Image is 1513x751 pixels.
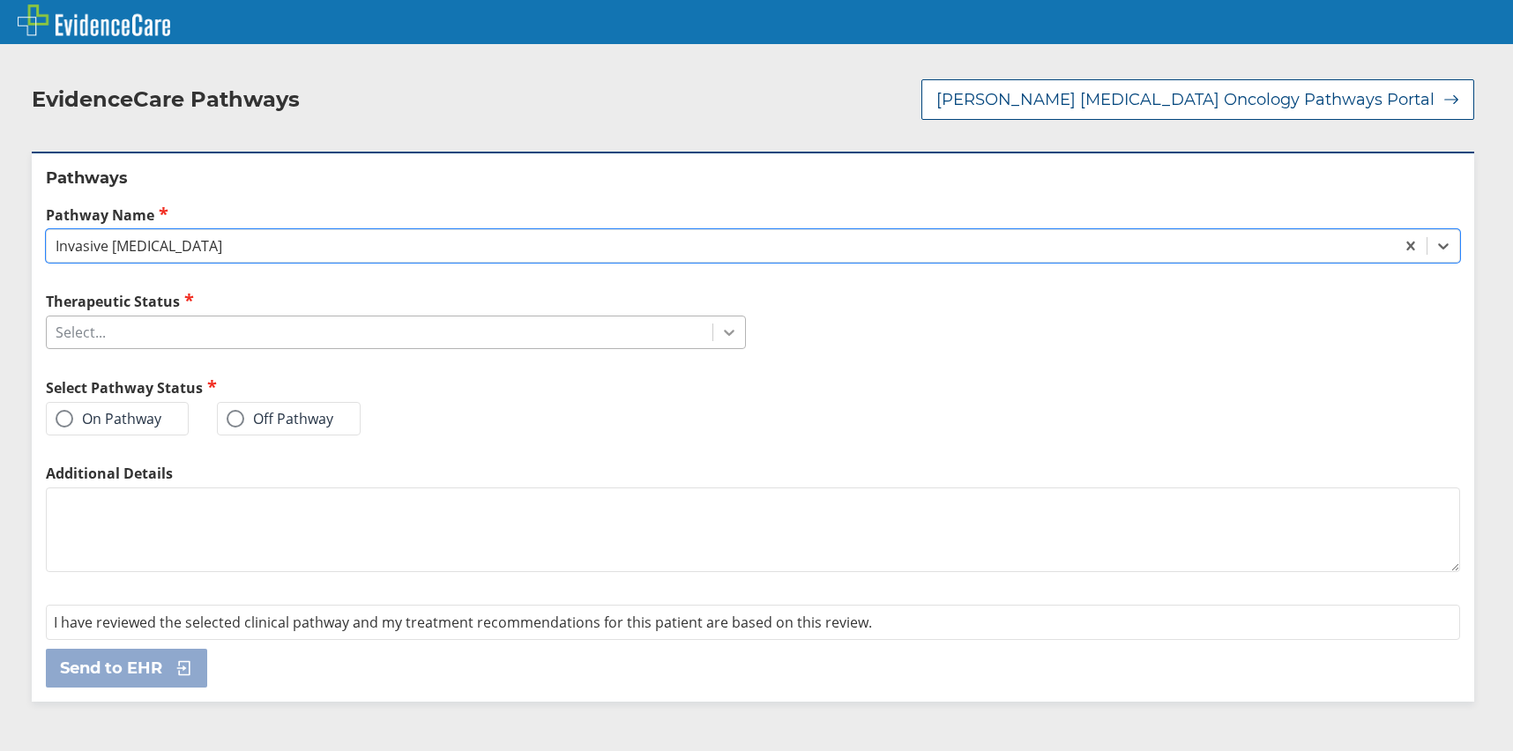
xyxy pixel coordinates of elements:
h2: Select Pathway Status [46,377,746,398]
label: On Pathway [56,410,161,428]
span: [PERSON_NAME] [MEDICAL_DATA] Oncology Pathways Portal [936,89,1435,110]
h2: Pathways [46,167,1460,189]
span: Send to EHR [60,658,162,679]
label: Off Pathway [227,410,333,428]
div: Invasive [MEDICAL_DATA] [56,236,222,256]
label: Pathway Name [46,204,1460,225]
label: Therapeutic Status [46,291,746,311]
button: Send to EHR [46,649,207,688]
h2: EvidenceCare Pathways [32,86,300,113]
img: EvidenceCare [18,4,170,36]
button: [PERSON_NAME] [MEDICAL_DATA] Oncology Pathways Portal [921,79,1474,120]
div: Select... [56,323,106,342]
label: Additional Details [46,464,1460,483]
span: I have reviewed the selected clinical pathway and my treatment recommendations for this patient a... [54,613,872,632]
